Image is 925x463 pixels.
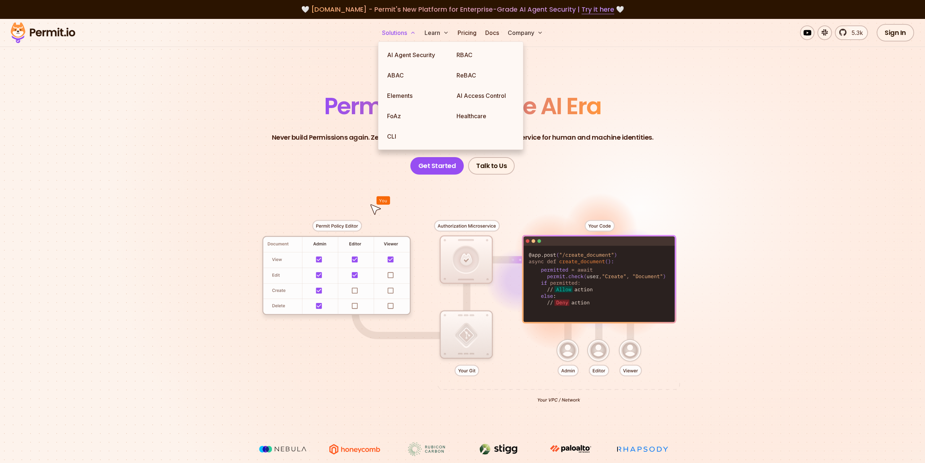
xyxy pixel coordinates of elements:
a: CLI [381,126,451,147]
a: Pricing [455,25,479,40]
img: Nebula [256,442,310,456]
span: 5.3k [847,28,863,37]
img: Permit logo [7,20,79,45]
button: Learn [422,25,452,40]
a: Get Started [410,157,464,175]
img: Honeycomb [327,442,382,456]
a: Try it here [582,5,614,14]
a: FoAz [381,106,451,126]
span: [DOMAIN_NAME] - Permit's New Platform for Enterprise-Grade AI Agent Security | [311,5,614,14]
button: Company [505,25,546,40]
p: Never build Permissions again. Zero-latency fine-grained authorization as a service for human and... [272,132,653,143]
a: Elements [381,85,451,106]
img: paloalto [543,442,598,455]
a: ReBAC [451,65,520,85]
a: Talk to Us [468,157,515,175]
a: Healthcare [451,106,520,126]
a: AI Agent Security [381,45,451,65]
a: AI Access Control [451,85,520,106]
button: Solutions [379,25,419,40]
a: ABAC [381,65,451,85]
a: Docs [482,25,502,40]
a: RBAC [451,45,520,65]
img: Rhapsody Health [615,442,670,456]
img: Stigg [471,442,526,456]
div: 🤍 🤍 [17,4,908,15]
img: Rubicon [399,442,454,456]
span: Permissions for The AI Era [324,90,601,122]
a: Sign In [877,24,914,41]
a: 5.3k [835,25,868,40]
